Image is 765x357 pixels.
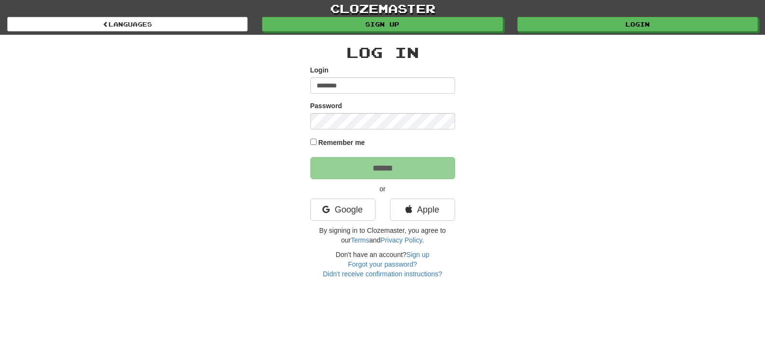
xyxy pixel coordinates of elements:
a: Languages [7,17,248,31]
a: Forgot your password? [348,260,417,268]
a: Privacy Policy [380,236,422,244]
a: Terms [351,236,369,244]
label: Login [310,65,329,75]
a: Apple [390,199,455,221]
div: Don't have an account? [310,250,455,279]
p: or [310,184,455,194]
a: Google [310,199,376,221]
label: Remember me [318,138,365,147]
p: By signing in to Clozemaster, you agree to our and . [310,226,455,245]
a: Login [517,17,758,31]
h2: Log In [310,44,455,60]
a: Sign up [262,17,502,31]
a: Didn't receive confirmation instructions? [323,270,442,278]
label: Password [310,101,342,111]
a: Sign up [406,251,429,258]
